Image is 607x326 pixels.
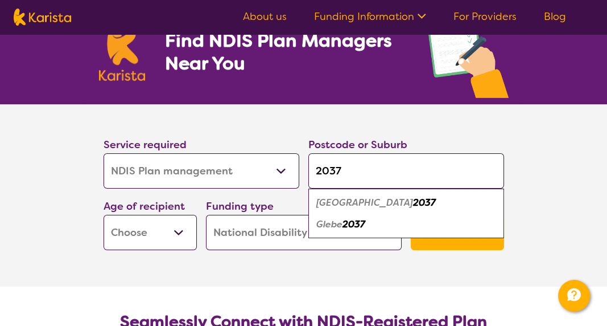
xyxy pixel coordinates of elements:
[314,10,426,23] a: Funding Information
[342,218,365,230] em: 2037
[314,214,498,235] div: Glebe 2037
[316,218,342,230] em: Glebe
[544,10,566,23] a: Blog
[316,197,413,209] em: [GEOGRAPHIC_DATA]
[206,199,274,213] label: Funding type
[243,10,287,23] a: About us
[413,197,436,209] em: 2037
[308,138,407,152] label: Postcode or Suburb
[14,9,71,26] img: Karista logo
[99,19,146,81] img: Karista logo
[104,138,187,152] label: Service required
[308,153,504,189] input: Type
[164,29,402,75] h1: Find NDIS Plan Managers Near You
[453,10,517,23] a: For Providers
[426,5,509,104] img: plan-management
[104,199,185,213] label: Age of recipient
[558,280,590,312] button: Channel Menu
[314,192,498,214] div: Forest Lodge 2037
